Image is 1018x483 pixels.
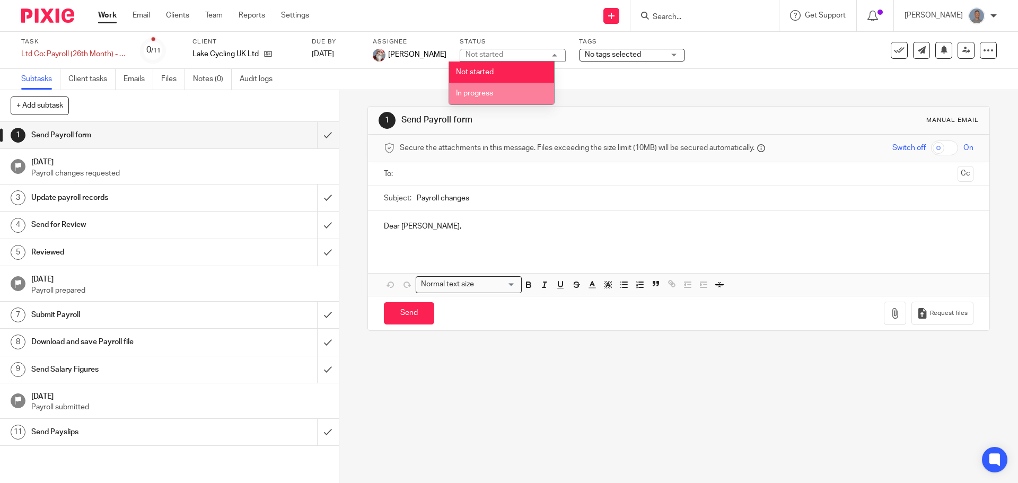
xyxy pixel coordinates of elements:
[31,362,215,377] h1: Send Salary Figures
[31,334,215,350] h1: Download and save Payroll file
[418,279,476,290] span: Normal text size
[477,279,515,290] input: Search for option
[98,10,117,21] a: Work
[379,112,396,129] div: 1
[205,10,223,21] a: Team
[240,69,280,90] a: Audit logs
[466,51,503,58] div: Not started
[963,143,973,153] span: On
[11,425,25,440] div: 11
[401,115,701,126] h1: Send Payroll form
[579,38,685,46] label: Tags
[373,38,446,46] label: Assignee
[31,217,215,233] h1: Send for Review
[388,49,446,60] span: [PERSON_NAME]
[151,48,161,54] small: /11
[31,168,328,179] p: Payroll changes requested
[416,276,522,293] div: Search for option
[456,90,493,97] span: In progress
[31,424,215,440] h1: Send Payslips
[911,302,973,326] button: Request files
[31,244,215,260] h1: Reviewed
[281,10,309,21] a: Settings
[892,143,926,153] span: Switch off
[239,10,265,21] a: Reports
[31,127,215,143] h1: Send Payroll form
[585,51,641,58] span: No tags selected
[11,128,25,143] div: 1
[384,169,396,179] label: To:
[21,69,60,90] a: Subtasks
[31,285,328,296] p: Payroll prepared
[11,245,25,260] div: 5
[11,218,25,233] div: 4
[31,154,328,168] h1: [DATE]
[192,38,299,46] label: Client
[31,307,215,323] h1: Submit Payroll
[11,190,25,205] div: 3
[11,308,25,322] div: 7
[11,96,69,115] button: + Add subtask
[146,44,161,56] div: 0
[124,69,153,90] a: Emails
[384,221,973,232] p: Dear [PERSON_NAME],
[192,49,259,59] p: Lake Cycling UK Ltd
[905,10,963,21] p: [PERSON_NAME]
[11,335,25,349] div: 8
[166,10,189,21] a: Clients
[193,69,232,90] a: Notes (0)
[68,69,116,90] a: Client tasks
[805,12,846,19] span: Get Support
[133,10,150,21] a: Email
[21,8,74,23] img: Pixie
[21,49,127,59] div: Ltd Co: Payroll (26th Month) - Lake Cycling
[312,50,334,58] span: [DATE]
[456,68,494,76] span: Not started
[373,49,385,62] img: Karen%20Pic.png
[31,271,328,285] h1: [DATE]
[460,38,566,46] label: Status
[930,309,968,318] span: Request files
[958,166,973,182] button: Cc
[312,38,359,46] label: Due by
[31,402,328,412] p: Payroll submitted
[11,362,25,377] div: 9
[384,302,434,325] input: Send
[652,13,747,22] input: Search
[31,190,215,206] h1: Update payroll records
[31,389,328,402] h1: [DATE]
[161,69,185,90] a: Files
[926,116,979,125] div: Manual email
[21,38,127,46] label: Task
[400,143,754,153] span: Secure the attachments in this message. Files exceeding the size limit (10MB) will be secured aut...
[384,193,411,204] label: Subject:
[968,7,985,24] img: James%20Headshot.png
